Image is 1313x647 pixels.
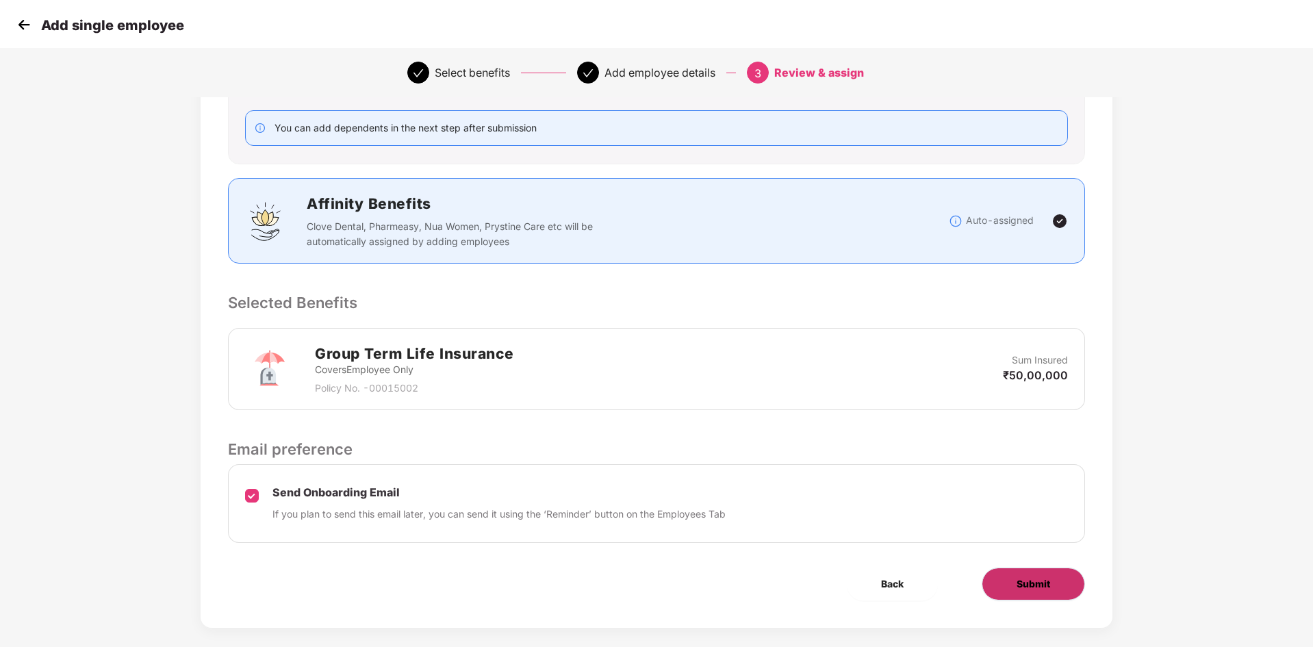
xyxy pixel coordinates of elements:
img: svg+xml;base64,PHN2ZyB4bWxucz0iaHR0cDovL3d3dy53My5vcmcvMjAwMC9zdmciIHdpZHRoPSI3MiIgaGVpZ2h0PSI3Mi... [245,344,294,394]
span: 3 [754,66,761,80]
button: Submit [982,568,1085,600]
span: check [413,68,424,79]
h2: Group Term Life Insurance [315,342,514,365]
span: Back [881,576,904,592]
span: info-circle [255,123,265,133]
div: Add employee details [604,62,715,84]
p: Add single employee [41,17,184,34]
div: Review & assign [774,62,864,84]
img: svg+xml;base64,PHN2ZyBpZD0iSW5mb18tXzMyeDMyIiBkYXRhLW5hbWU9IkluZm8gLSAzMngzMiIgeG1sbnM9Imh0dHA6Ly... [949,214,963,228]
span: Submit [1017,576,1050,592]
img: svg+xml;base64,PHN2ZyBpZD0iQWZmaW5pdHlfQmVuZWZpdHMiIGRhdGEtbmFtZT0iQWZmaW5pdHkgQmVuZWZpdHMiIHhtbG... [245,201,286,242]
button: Back [847,568,938,600]
p: Send Onboarding Email [272,485,726,500]
p: ₹50,00,000 [1003,368,1068,383]
img: svg+xml;base64,PHN2ZyBpZD0iVGljay0yNHgyNCIgeG1sbnM9Imh0dHA6Ly93d3cudzMub3JnLzIwMDAvc3ZnIiB3aWR0aD... [1051,213,1068,229]
p: Covers Employee Only [315,362,514,377]
span: check [583,68,594,79]
img: svg+xml;base64,PHN2ZyB4bWxucz0iaHR0cDovL3d3dy53My5vcmcvMjAwMC9zdmciIHdpZHRoPSIzMCIgaGVpZ2h0PSIzMC... [14,14,34,35]
p: Clove Dental, Pharmeasy, Nua Women, Prystine Care etc will be automatically assigned by adding em... [307,219,602,249]
span: You can add dependents in the next step after submission [275,122,537,134]
p: Auto-assigned [966,213,1034,228]
p: Email preference [228,437,1085,461]
h2: Affinity Benefits [307,192,798,215]
p: Sum Insured [1012,353,1068,368]
p: Policy No. - 00015002 [315,381,514,396]
div: Select benefits [435,62,510,84]
p: Selected Benefits [228,291,1085,314]
p: If you plan to send this email later, you can send it using the ‘Reminder’ button on the Employee... [272,507,726,522]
